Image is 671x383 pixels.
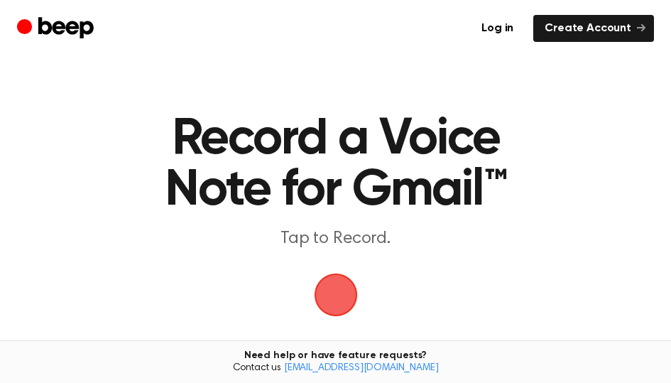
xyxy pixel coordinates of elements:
h1: Record a Voice Note for Gmail™ [153,114,518,216]
a: Create Account [533,15,654,42]
span: Contact us [9,362,662,375]
a: Beep [17,15,97,43]
a: [EMAIL_ADDRESS][DOMAIN_NAME] [284,363,439,373]
button: Beep Logo [315,274,357,316]
a: Log in [470,15,525,42]
p: Tap to Record. [153,227,518,251]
